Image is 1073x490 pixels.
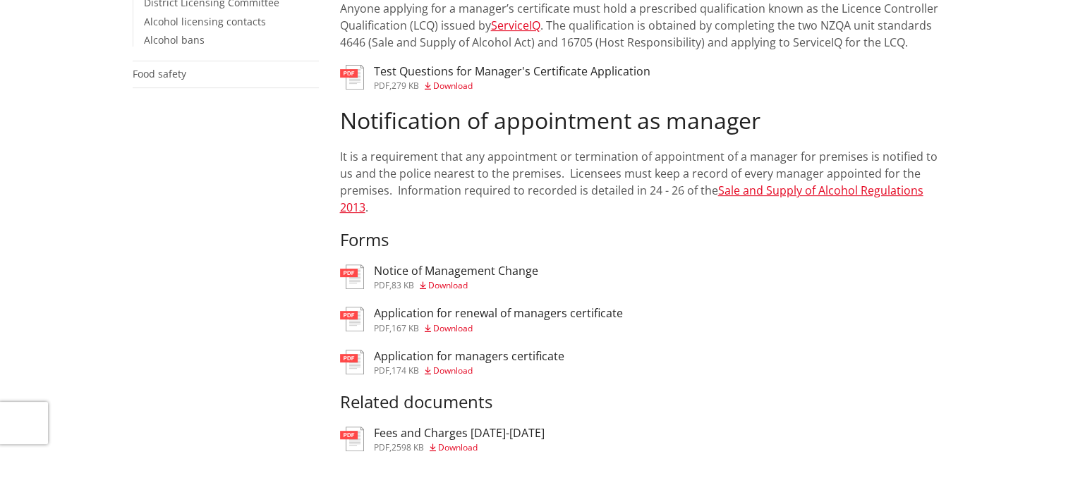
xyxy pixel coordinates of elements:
[374,279,389,291] span: pdf
[433,322,473,334] span: Download
[428,279,468,291] span: Download
[433,80,473,92] span: Download
[340,230,941,250] h3: Forms
[374,82,650,90] div: ,
[374,427,545,440] h3: Fees and Charges [DATE]-[DATE]
[374,365,389,376] span: pdf
[374,65,650,78] h3: Test Questions for Manager's Certificate Application
[392,365,419,376] span: 174 KB
[374,281,538,290] div: ,
[392,80,419,92] span: 279 KB
[340,427,364,451] img: document-pdf.svg
[374,324,623,333] div: ,
[1008,431,1059,482] iframe: Messenger Launcher
[374,441,389,453] span: pdf
[340,350,364,374] img: document-pdf.svg
[144,33,205,47] a: Alcohol bans
[374,443,545,452] div: ,
[340,65,364,90] img: document-pdf.svg
[438,441,478,453] span: Download
[133,67,186,80] a: Food safety
[340,392,941,412] h3: Related documents
[374,367,564,375] div: ,
[340,107,941,134] h2: Notification of appointment as manager
[340,264,538,290] a: Notice of Management Change pdf,83 KB Download
[144,15,266,28] a: Alcohol licensing contacts
[433,365,473,376] span: Download
[374,350,564,363] h3: Application for managers certificate
[374,322,389,334] span: pdf
[374,80,389,92] span: pdf
[392,322,419,334] span: 167 KB
[340,65,650,90] a: Test Questions for Manager's Certificate Application pdf,279 KB Download
[392,279,414,291] span: 83 KB
[340,183,923,215] a: Sale and Supply of Alcohol Regulations 2013
[491,18,540,33] a: ServiceIQ
[374,307,623,320] h3: Application for renewal of managers certificate
[340,307,364,331] img: document-pdf.svg
[392,441,424,453] span: 2598 KB
[340,350,564,375] a: Application for managers certificate pdf,174 KB Download
[340,148,941,216] p: It is a requirement that any appointment or termination of appointment of a manager for premises ...
[340,307,623,332] a: Application for renewal of managers certificate pdf,167 KB Download
[340,264,364,289] img: document-pdf.svg
[340,427,545,452] a: Fees and Charges [DATE]-[DATE] pdf,2598 KB Download
[374,264,538,278] h3: Notice of Management Change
